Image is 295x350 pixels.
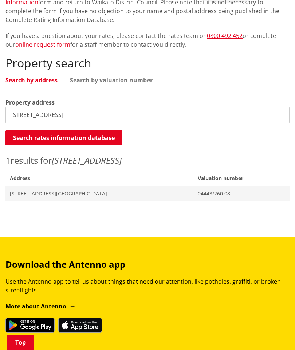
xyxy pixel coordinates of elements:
[5,107,290,123] input: e.g. Duke Street NGARUAWAHIA
[5,318,55,332] img: Get it on Google Play
[5,171,193,186] span: Address
[15,40,70,48] a: online request form
[5,302,76,310] a: More about Antenno
[58,318,102,332] img: Download on the App Store
[5,56,290,70] h2: Property search
[207,32,243,40] a: 0800 492 452
[5,186,290,201] a: [STREET_ADDRESS][GEOGRAPHIC_DATA] 04443/260.08
[193,171,290,186] span: Valuation number
[5,277,290,295] p: Use the Antenno app to tell us about things that need our attention, like potholes, graffiti, or ...
[70,77,153,83] a: Search by valuation number
[5,154,290,167] p: results for
[5,130,122,145] button: Search rates information database
[5,98,55,107] label: Property address
[261,319,288,346] iframe: Messenger Launcher
[7,335,34,350] a: Top
[5,259,290,270] h3: Download the Antenno app
[5,77,58,83] a: Search by address
[52,154,122,166] em: [STREET_ADDRESS]
[10,190,189,197] span: [STREET_ADDRESS][GEOGRAPHIC_DATA]
[198,190,285,197] span: 04443/260.08
[5,154,11,166] span: 1
[5,31,290,49] p: If you have a question about your rates, please contact the rates team on or complete our for a s...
